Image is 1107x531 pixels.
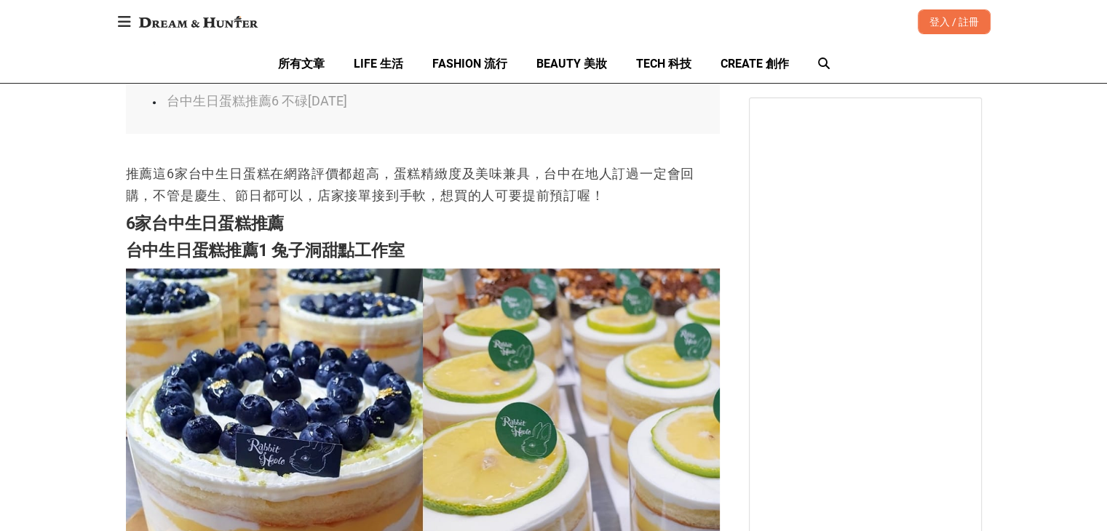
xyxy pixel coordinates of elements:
[126,163,720,207] p: 推薦這6家台中生日蛋糕在網路評價都超高，蛋糕精緻度及美味兼具，台中在地人訂過一定會回購，不管是慶生、節日都可以，店家接單接到手軟，想買的人可要提前預訂喔！
[536,57,607,71] span: BEAUTY 美妝
[636,57,691,71] span: TECH 科技
[432,57,507,71] span: FASHION 流行
[721,44,789,83] a: CREATE 創作
[918,9,991,34] div: 登入 / 註冊
[278,57,325,71] span: 所有文章
[721,57,789,71] span: CREATE 創作
[126,241,405,260] strong: 台中生日蛋糕推薦1 兔子洞甜點工作室
[354,44,403,83] a: LIFE 生活
[132,9,265,35] img: Dream & Hunter
[636,44,691,83] a: TECH 科技
[278,44,325,83] a: 所有文章
[126,214,285,233] strong: 6家台中生日蛋糕推薦
[167,93,347,108] a: 台中生日蛋糕推薦6 不碌[DATE]
[354,57,403,71] span: LIFE 生活
[536,44,607,83] a: BEAUTY 美妝
[432,44,507,83] a: FASHION 流行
